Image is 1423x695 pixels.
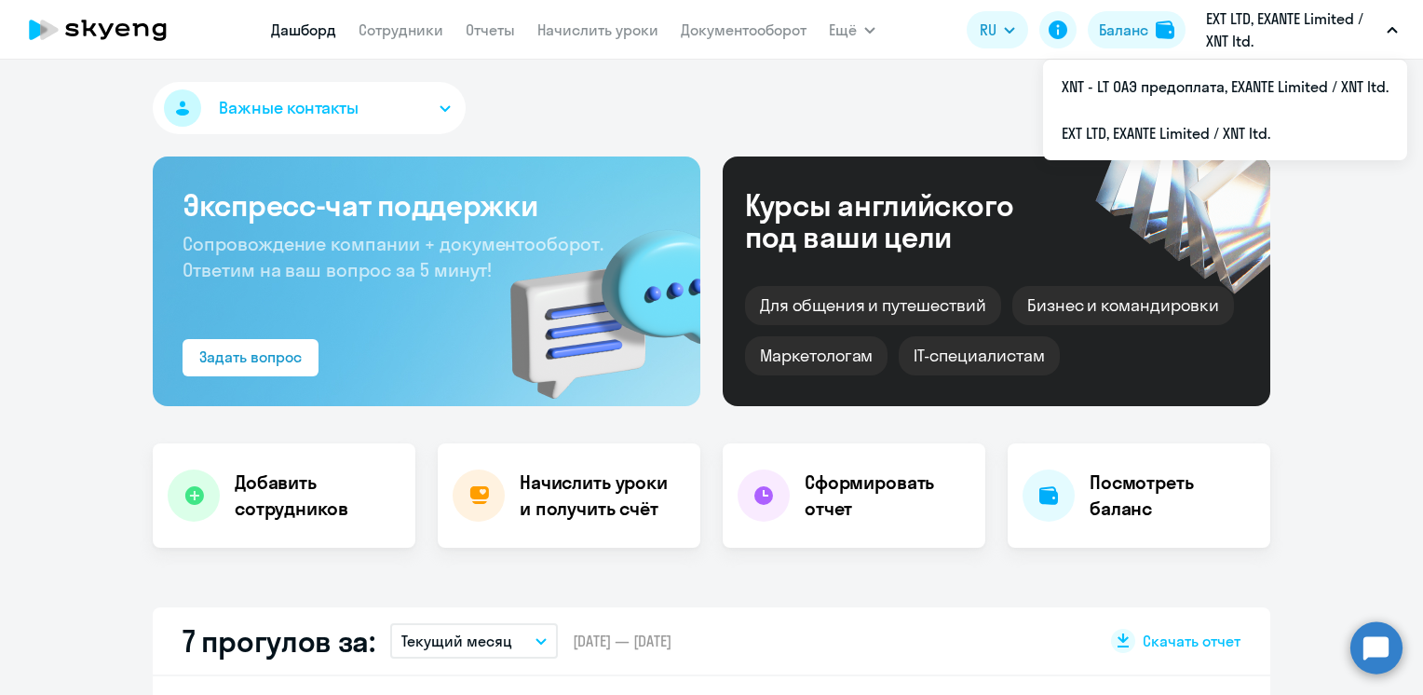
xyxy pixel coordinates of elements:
[980,19,996,41] span: RU
[1156,20,1174,39] img: balance
[1088,11,1186,48] button: Балансbalance
[183,339,318,376] button: Задать вопрос
[390,623,558,659] button: Текущий месяц
[537,20,658,39] a: Начислить уроки
[745,286,1001,325] div: Для общения и путешествий
[271,20,336,39] a: Дашборд
[1197,7,1407,52] button: EXT LTD, ‎EXANTE Limited / XNT ltd.
[681,20,806,39] a: Документооборот
[401,630,512,652] p: Текущий месяц
[235,470,400,522] h4: Добавить сотрудников
[219,96,359,120] span: Важные контакты
[805,470,970,522] h4: Сформировать отчет
[1090,470,1255,522] h4: Посмотреть баланс
[967,11,1028,48] button: RU
[199,346,302,368] div: Задать вопрос
[1143,631,1240,651] span: Скачать отчет
[183,186,671,224] h3: Экспресс-чат поддержки
[1099,19,1148,41] div: Баланс
[1043,60,1407,160] ul: Ещё
[829,19,857,41] span: Ещё
[153,82,466,134] button: Важные контакты
[1012,286,1234,325] div: Бизнес и командировки
[483,197,700,406] img: bg-img
[573,631,671,651] span: [DATE] — [DATE]
[745,189,1064,252] div: Курсы английского под ваши цели
[466,20,515,39] a: Отчеты
[183,622,375,660] h2: 7 прогулов за:
[359,20,443,39] a: Сотрудники
[829,11,875,48] button: Ещё
[899,336,1059,375] div: IT-специалистам
[183,232,603,281] span: Сопровождение компании + документооборот. Ответим на ваш вопрос за 5 минут!
[1206,7,1379,52] p: EXT LTD, ‎EXANTE Limited / XNT ltd.
[520,470,682,522] h4: Начислить уроки и получить счёт
[745,336,888,375] div: Маркетологам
